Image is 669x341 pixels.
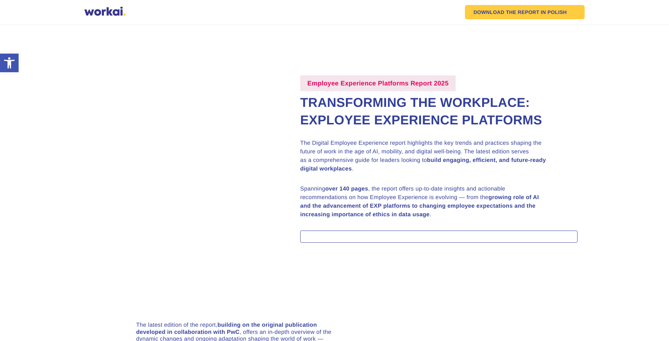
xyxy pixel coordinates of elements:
[300,75,456,91] label: Employee Experience Platforms Report 2025
[465,5,585,19] a: DOWNLOAD THE REPORTIN POLISHPolish flag
[474,10,539,15] em: DOWNLOAD THE REPORT
[300,194,539,218] strong: growing role of AI and the advancement of EXP platforms to changing employee expectations and the...
[136,322,317,335] strong: building on the original publication developed in collaboration with PwC
[325,186,368,192] strong: over 140 pages
[300,185,550,219] p: Spanning , the report offers up-to-date insights and actionable recommendations on how Employee E...
[300,94,578,129] h2: Transforming the Workplace: Exployee Experience Platforms
[300,139,550,173] p: The Digital Employee Experience report highlights the key trends and practices shaping the future...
